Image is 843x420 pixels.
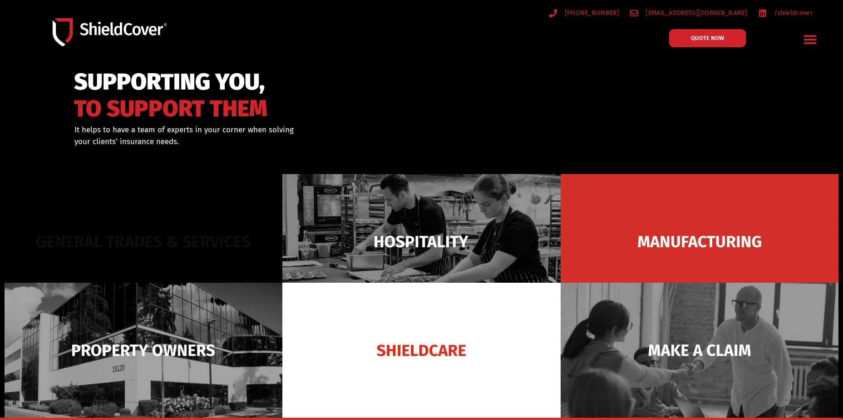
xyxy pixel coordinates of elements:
span: SUPPORTING YOU, [74,73,267,91]
div: Menu Toggle [799,29,821,50]
span: QUOTE NOW [691,35,724,41]
img: Shield-Cover-Underwriting-Australia-logo-full [53,18,167,46]
a: /shieldcover [759,7,813,19]
p: your clients’ insurance needs. [74,136,468,148]
span: /shieldcover [772,7,813,19]
div: It helps to have a team of experts in your corner when solving [74,124,468,147]
span: [EMAIL_ADDRESS][DOMAIN_NAME] [643,7,747,19]
a: QUOTE NOW [669,29,746,47]
a: [PHONE_NUMBER] [549,7,619,19]
span: [PHONE_NUMBER] [562,7,619,19]
a: [EMAIL_ADDRESS][DOMAIN_NAME] [630,7,748,19]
